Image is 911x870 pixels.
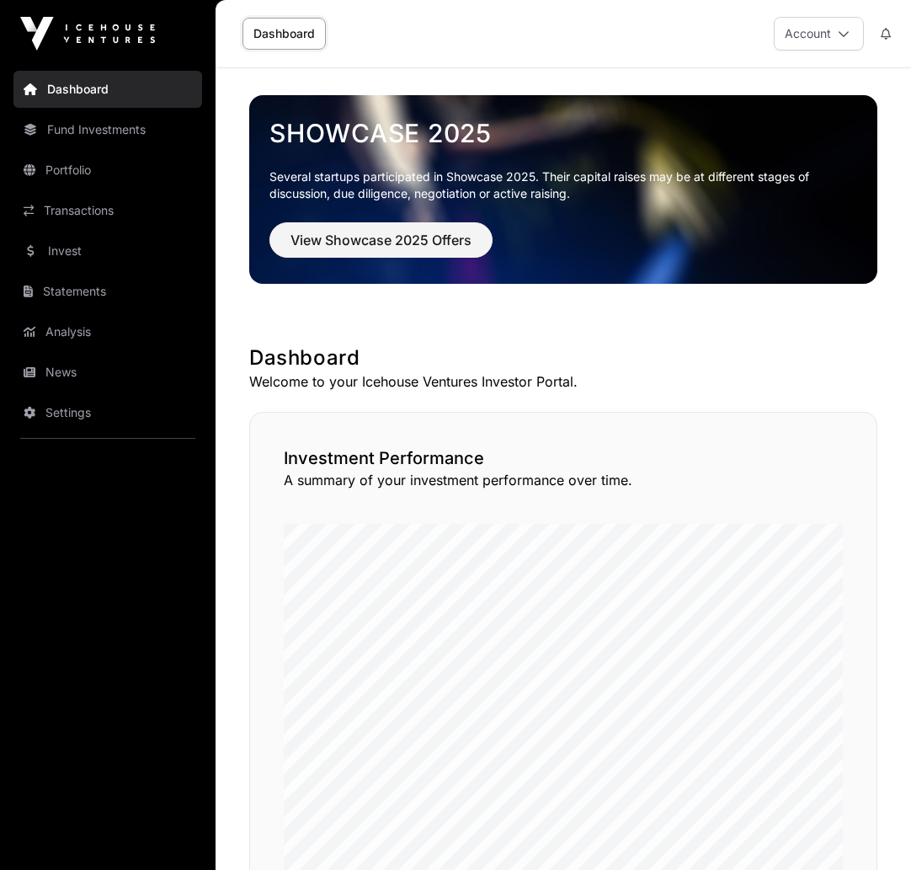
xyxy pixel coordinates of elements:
a: Transactions [13,192,202,229]
button: Account [774,17,864,51]
h2: Investment Performance [284,446,843,470]
h1: Dashboard [249,344,877,371]
p: Several startups participated in Showcase 2025. Their capital raises may be at different stages o... [269,168,835,202]
p: A summary of your investment performance over time. [284,470,843,490]
img: Showcase 2025 [249,95,877,284]
a: News [13,354,202,391]
p: Welcome to your Icehouse Ventures Investor Portal. [249,371,877,392]
button: View Showcase 2025 Offers [269,222,493,258]
a: Invest [13,232,202,270]
a: Portfolio [13,152,202,189]
a: Analysis [13,313,202,350]
iframe: Chat Widget [827,789,911,870]
a: Showcase 2025 [269,118,857,148]
span: View Showcase 2025 Offers [290,230,471,250]
a: Fund Investments [13,111,202,148]
a: Settings [13,394,202,431]
img: Icehouse Ventures Logo [20,17,155,51]
a: View Showcase 2025 Offers [269,239,493,256]
a: Statements [13,273,202,310]
a: Dashboard [242,18,326,50]
a: Dashboard [13,71,202,108]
